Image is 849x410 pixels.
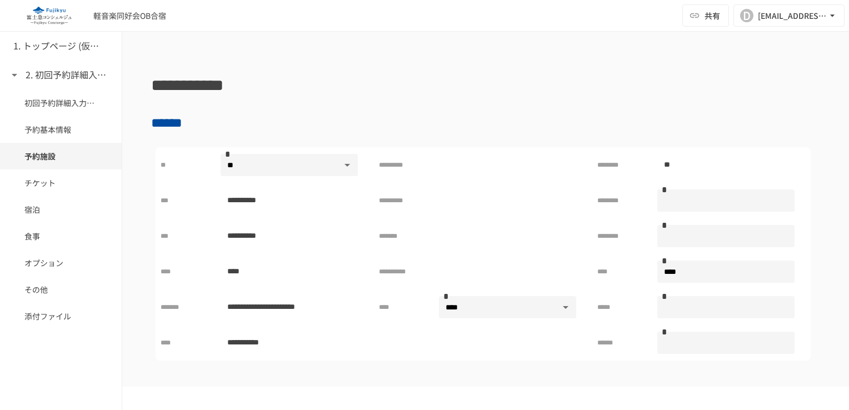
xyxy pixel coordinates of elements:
[13,39,102,53] h6: 1. トップページ (仮予約一覧)
[758,9,827,23] div: [EMAIL_ADDRESS][DOMAIN_NAME]
[24,177,97,189] span: チケット
[26,68,114,82] h6: 2. 初回予約詳細入力ページ
[705,9,720,22] span: 共有
[93,10,166,22] div: 軽音楽同好会OB合宿
[24,97,97,109] span: 初回予約詳細入力ページ
[24,283,97,296] span: その他
[24,123,97,136] span: 予約基本情報
[24,230,97,242] span: 食事
[13,7,84,24] img: eQeGXtYPV2fEKIA3pizDiVdzO5gJTl2ahLbsPaD2E4R
[24,203,97,216] span: 宿泊
[733,4,845,27] button: D[EMAIL_ADDRESS][DOMAIN_NAME]
[24,257,97,269] span: オプション
[682,4,729,27] button: 共有
[740,9,753,22] div: D
[24,150,97,162] span: 予約施設
[24,310,97,322] span: 添付ファイル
